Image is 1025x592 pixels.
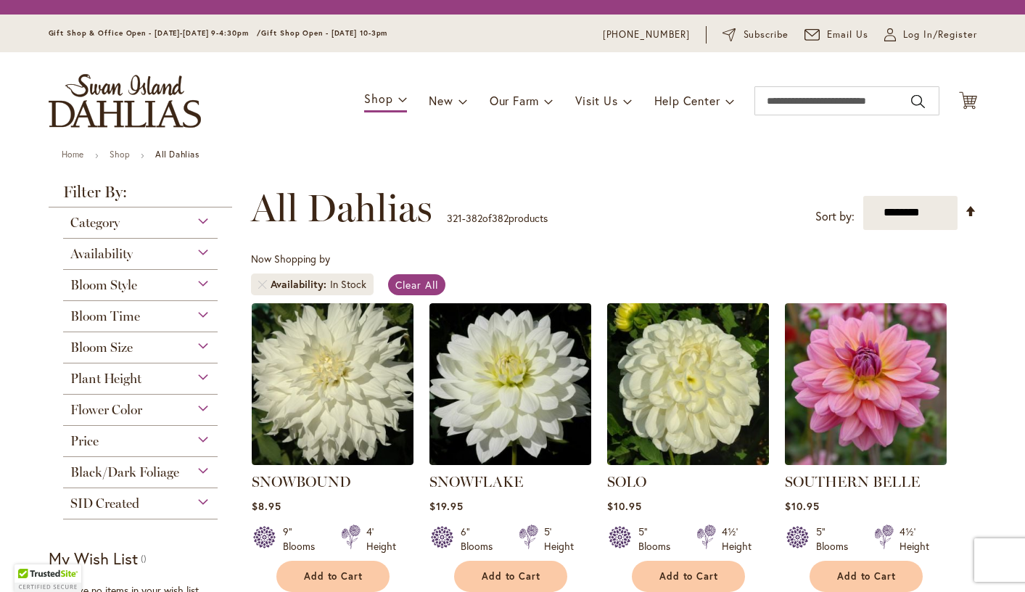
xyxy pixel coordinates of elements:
[429,93,453,108] span: New
[837,570,897,583] span: Add to Cart
[461,525,501,554] div: 6" Blooms
[607,473,646,490] a: SOLO
[884,28,977,42] a: Log In/Register
[815,203,855,230] label: Sort by:
[603,28,691,42] a: [PHONE_NUMBER]
[364,91,392,106] span: Shop
[785,499,820,513] span: $10.95
[785,454,947,468] a: SOUTHERN BELLE
[429,499,464,513] span: $19.95
[70,246,133,262] span: Availability
[49,184,233,207] strong: Filter By:
[70,464,179,480] span: Black/Dark Foliage
[155,149,199,160] strong: All Dahlias
[110,149,130,160] a: Shop
[816,525,857,554] div: 5" Blooms
[429,454,591,468] a: SNOWFLAKE
[70,433,99,449] span: Price
[482,570,541,583] span: Add to Cart
[632,561,745,592] button: Add to Cart
[900,525,929,554] div: 4½' Height
[70,371,141,387] span: Plant Height
[447,207,548,230] p: - of products
[607,303,769,465] img: SOLO
[607,454,769,468] a: SOLO
[70,215,120,231] span: Category
[388,274,445,295] a: Clear All
[810,561,923,592] button: Add to Cart
[252,454,413,468] a: Snowbound
[638,525,679,554] div: 5" Blooms
[722,525,752,554] div: 4½' Height
[395,278,438,292] span: Clear All
[429,473,523,490] a: SNOWFLAKE
[252,303,413,465] img: Snowbound
[258,280,267,289] a: Remove Availability In Stock
[575,93,617,108] span: Visit Us
[785,473,920,490] a: SOUTHERN BELLE
[70,402,142,418] span: Flower Color
[49,74,201,128] a: store logo
[490,93,539,108] span: Our Farm
[283,525,324,554] div: 9" Blooms
[723,28,789,42] a: Subscribe
[261,28,387,38] span: Gift Shop Open - [DATE] 10-3pm
[252,499,281,513] span: $8.95
[251,252,330,266] span: Now Shopping by
[62,149,84,160] a: Home
[252,473,351,490] a: SNOWBOUND
[70,308,140,324] span: Bloom Time
[271,277,330,292] span: Availability
[330,277,366,292] div: In Stock
[49,548,138,569] strong: My Wish List
[607,499,642,513] span: $10.95
[744,28,789,42] span: Subscribe
[70,340,133,355] span: Bloom Size
[659,570,719,583] span: Add to Cart
[654,93,720,108] span: Help Center
[70,496,139,511] span: SID Created
[276,561,390,592] button: Add to Cart
[366,525,396,554] div: 4' Height
[11,540,52,581] iframe: Launch Accessibility Center
[785,303,947,465] img: SOUTHERN BELLE
[903,28,977,42] span: Log In/Register
[70,277,137,293] span: Bloom Style
[251,186,432,230] span: All Dahlias
[466,211,482,225] span: 382
[454,561,567,592] button: Add to Cart
[492,211,509,225] span: 382
[827,28,868,42] span: Email Us
[447,211,462,225] span: 321
[911,90,924,113] button: Search
[804,28,868,42] a: Email Us
[49,28,262,38] span: Gift Shop & Office Open - [DATE]-[DATE] 9-4:30pm /
[429,303,591,465] img: SNOWFLAKE
[544,525,574,554] div: 5' Height
[304,570,363,583] span: Add to Cart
